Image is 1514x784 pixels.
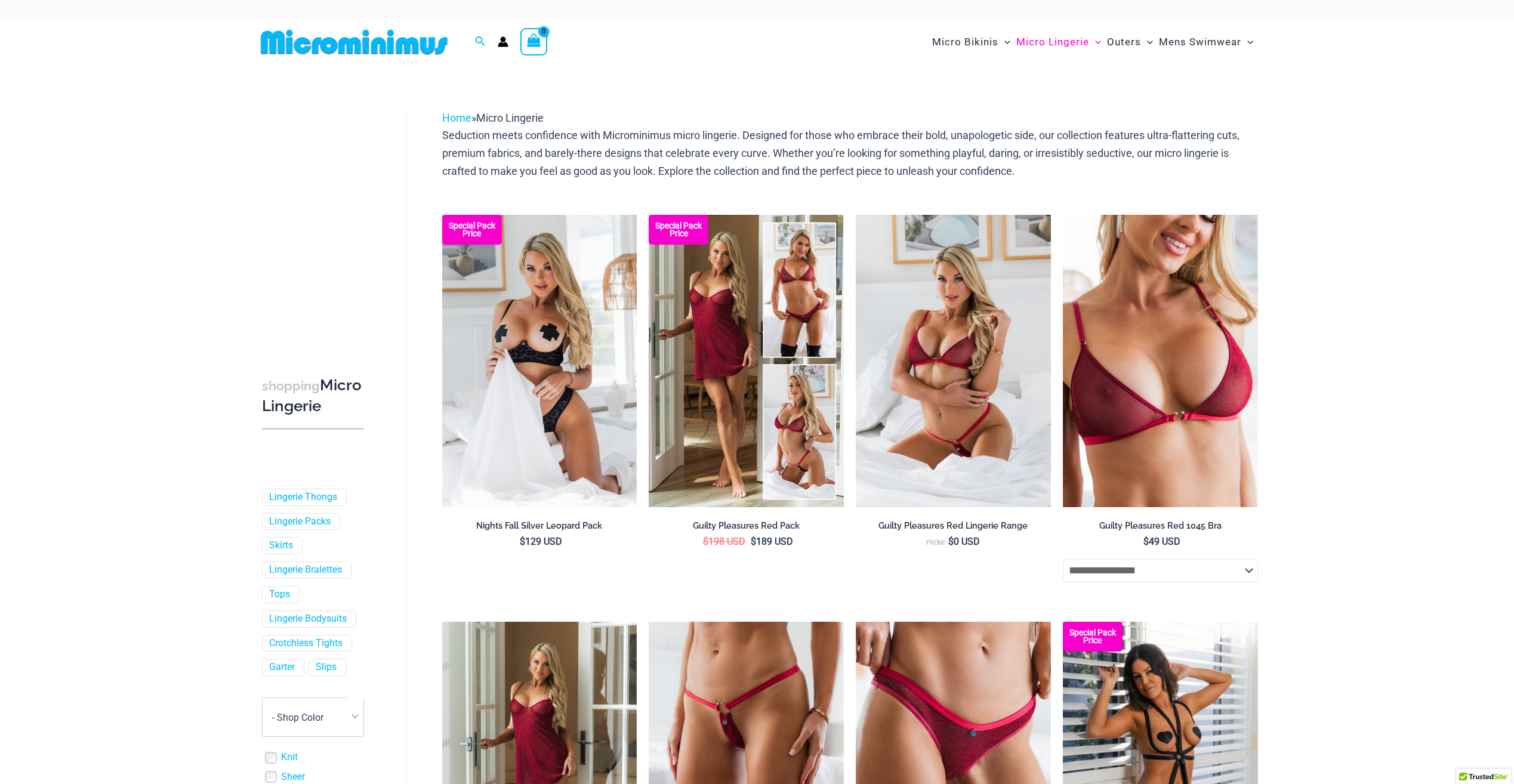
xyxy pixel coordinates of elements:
[1063,629,1123,644] b: Special Pack Price
[1089,27,1101,57] span: Menu Toggle
[262,697,364,737] span: - Shop Color
[262,375,364,416] h3: Micro Lingerie
[1104,24,1156,60] a: OutersMenu ToggleMenu Toggle
[1063,520,1258,536] a: Guilty Pleasures Red 1045 Bra
[948,536,954,547] span: $
[520,28,548,55] a: View Shopping Cart, empty
[442,126,1258,180] p: Seduction meets confidence with Microminimus micro lingerie. Designed for those who embrace their...
[269,516,331,528] a: Lingerie Packs
[948,536,980,547] bdi: 0 USD
[929,24,1013,60] a: Micro BikinisMenu ToggleMenu Toggle
[316,661,337,674] a: Slips
[927,22,1259,62] nav: Site Navigation
[269,613,347,625] a: Lingerie Bodysuits
[269,637,343,650] a: Crotchless Tights
[1143,536,1149,547] span: $
[442,215,637,507] img: Nights Fall Silver Leopard 1036 Bra 6046 Thong 09v2
[856,520,1051,536] a: Guilty Pleasures Red Lingerie Range
[751,536,756,547] span: $
[926,539,945,547] span: From:
[442,215,637,507] a: Nights Fall Silver Leopard 1036 Bra 6046 Thong 09v2 Nights Fall Silver Leopard 1036 Bra 6046 Thon...
[649,215,844,507] a: Guilty Pleasures Red Collection Pack F Guilty Pleasures Red Collection Pack BGuilty Pleasures Red...
[262,378,320,393] span: shopping
[442,520,637,536] a: Nights Fall Silver Leopard Pack
[856,215,1051,507] a: Guilty Pleasures Red 1045 Bra 689 Micro 05Guilty Pleasures Red 1045 Bra 689 Micro 06Guilty Pleasu...
[751,536,793,547] bdi: 189 USD
[649,520,844,532] h2: Guilty Pleasures Red Pack
[1143,536,1180,547] bdi: 49 USD
[1107,27,1141,57] span: Outers
[442,520,637,532] h2: Nights Fall Silver Leopard Pack
[442,222,502,237] b: Special Pack Price
[476,112,544,124] span: Micro Lingerie
[1156,24,1256,60] a: Mens SwimwearMenu ToggleMenu Toggle
[1016,27,1089,57] span: Micro Lingerie
[932,27,998,57] span: Micro Bikinis
[649,520,844,536] a: Guilty Pleasures Red Pack
[1063,215,1258,507] a: Guilty Pleasures Red 1045 Bra 01Guilty Pleasures Red 1045 Bra 02Guilty Pleasures Red 1045 Bra 02
[269,491,337,504] a: Lingerie Thongs
[269,564,342,576] a: Lingerie Bralettes
[442,112,471,124] a: Home
[281,771,305,783] a: Sheer
[442,112,544,124] span: »
[1159,27,1241,57] span: Mens Swimwear
[703,536,708,547] span: $
[272,712,323,723] span: - Shop Color
[269,539,293,552] a: Skirts
[281,751,298,764] a: Knit
[269,661,295,674] a: Garter
[498,36,508,47] a: Account icon link
[1063,215,1258,507] img: Guilty Pleasures Red 1045 Bra 01
[256,29,452,55] img: MM SHOP LOGO FLAT
[703,536,745,547] bdi: 198 USD
[520,536,525,547] span: $
[1241,27,1253,57] span: Menu Toggle
[1013,24,1104,60] a: Micro LingerieMenu ToggleMenu Toggle
[269,588,290,601] a: Tops
[649,215,844,507] img: Guilty Pleasures Red Collection Pack F
[998,27,1010,57] span: Menu Toggle
[520,536,562,547] bdi: 129 USD
[1063,520,1258,532] h2: Guilty Pleasures Red 1045 Bra
[475,35,486,50] a: Search icon link
[649,222,708,237] b: Special Pack Price
[263,698,363,736] span: - Shop Color
[1141,27,1153,57] span: Menu Toggle
[856,520,1051,532] h2: Guilty Pleasures Red Lingerie Range
[262,100,369,338] iframe: TrustedSite Certified
[856,215,1051,507] img: Guilty Pleasures Red 1045 Bra 689 Micro 05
